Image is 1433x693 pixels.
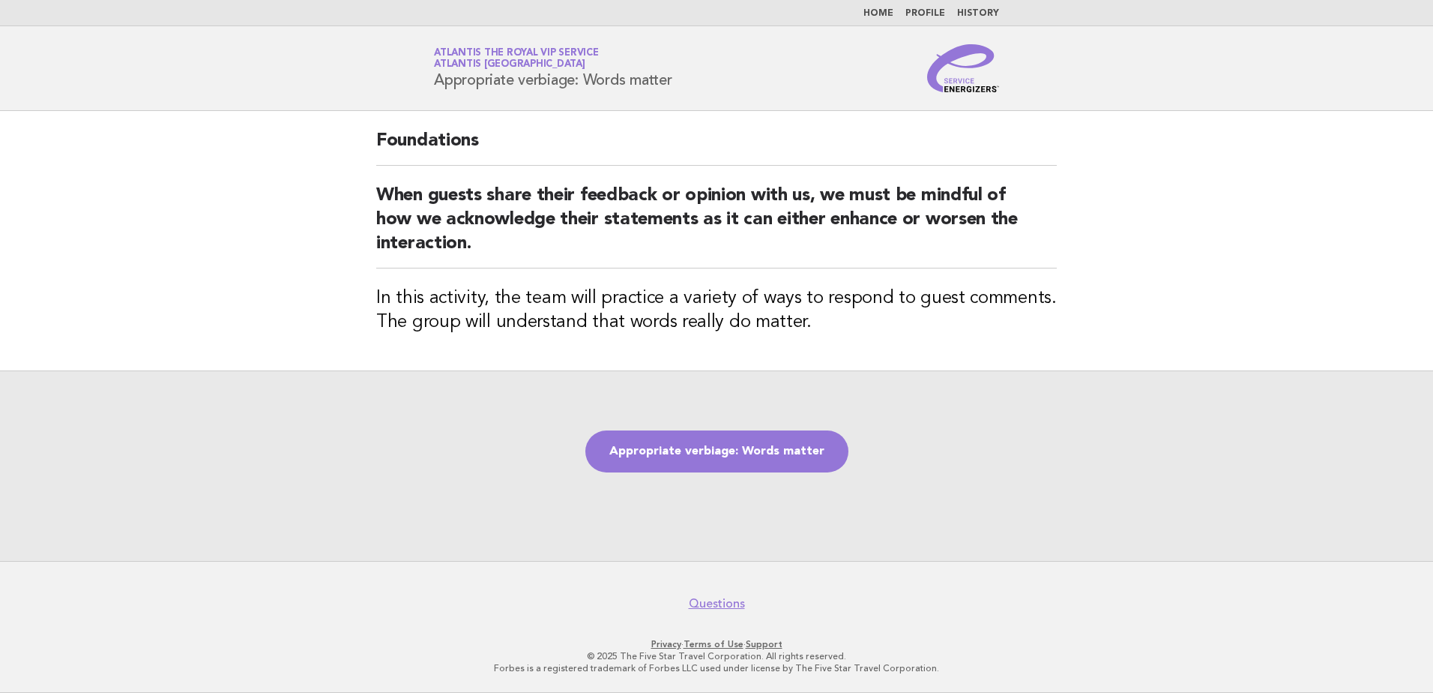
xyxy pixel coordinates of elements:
[957,9,999,18] a: History
[376,129,1057,166] h2: Foundations
[434,49,672,88] h1: Appropriate verbiage: Words matter
[905,9,945,18] a: Profile
[585,430,848,472] a: Appropriate verbiage: Words matter
[258,650,1175,662] p: © 2025 The Five Star Travel Corporation. All rights reserved.
[746,639,782,649] a: Support
[689,596,745,611] a: Questions
[258,638,1175,650] p: · ·
[434,48,599,69] a: Atlantis the Royal VIP ServiceAtlantis [GEOGRAPHIC_DATA]
[434,60,585,70] span: Atlantis [GEOGRAPHIC_DATA]
[258,662,1175,674] p: Forbes is a registered trademark of Forbes LLC used under license by The Five Star Travel Corpora...
[376,286,1057,334] h3: In this activity, the team will practice a variety of ways to respond to guest comments. The grou...
[684,639,743,649] a: Terms of Use
[376,184,1057,268] h2: When guests share their feedback or opinion with us, we must be mindful of how we acknowledge the...
[863,9,893,18] a: Home
[927,44,999,92] img: Service Energizers
[651,639,681,649] a: Privacy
